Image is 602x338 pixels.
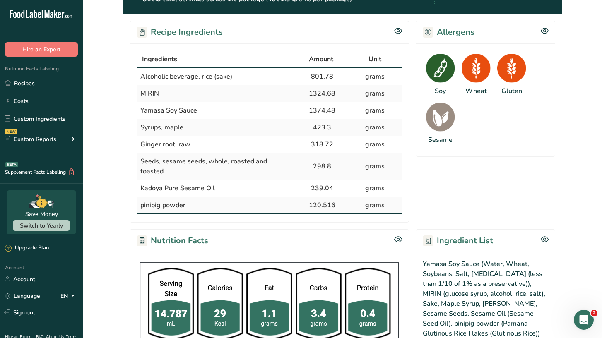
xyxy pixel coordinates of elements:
[497,54,526,83] img: Gluten
[140,106,197,115] span: Yamasa Soy Sauce
[349,197,402,213] td: grams
[140,123,183,132] span: Syrups, maple
[309,54,333,64] span: Amount
[574,310,594,330] iframe: Intercom live chat
[426,54,455,83] img: Soy
[296,119,349,136] td: 423.3
[140,184,215,193] span: Kadoya Pure Sesame Oil
[462,54,491,83] img: Wheat
[426,103,455,132] img: Sesame
[142,54,177,64] span: Ingredients
[349,85,402,102] td: grams
[501,86,522,96] div: Gluten
[368,54,381,64] span: Unit
[296,102,349,119] td: 1374.48
[5,129,17,134] div: NEW
[5,42,78,57] button: Hire an Expert
[349,180,402,197] td: grams
[296,153,349,180] td: 298.8
[465,86,487,96] div: Wheat
[5,135,56,144] div: Custom Reports
[140,140,190,149] span: Ginger root, raw
[349,153,402,180] td: grams
[435,86,446,96] div: Soy
[25,210,58,218] div: Save Money
[349,102,402,119] td: grams
[349,68,402,85] td: grams
[60,291,78,301] div: EN
[296,136,349,153] td: 318.72
[137,235,208,247] h2: Nutrition Facts
[296,180,349,197] td: 239.04
[13,220,70,231] button: Switch to Yearly
[428,135,453,145] div: Sesame
[349,136,402,153] td: grams
[349,119,402,136] td: grams
[140,157,267,176] span: Seeds, sesame seeds, whole, roasted and toasted
[137,26,223,38] h2: Recipe Ingredients
[140,72,232,81] span: Alcoholic beverage, rice (sake)
[296,197,349,213] td: 120.516
[5,162,18,167] div: BETA
[5,289,40,303] a: Language
[423,235,493,247] h2: Ingredient List
[140,201,185,210] span: pinipig powder
[423,26,474,38] h2: Allergens
[140,89,159,98] span: MIRIN
[20,222,63,230] span: Switch to Yearly
[5,244,49,252] div: Upgrade Plan
[296,68,349,85] td: 801.78
[296,85,349,102] td: 1324.68
[591,310,597,316] span: 2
